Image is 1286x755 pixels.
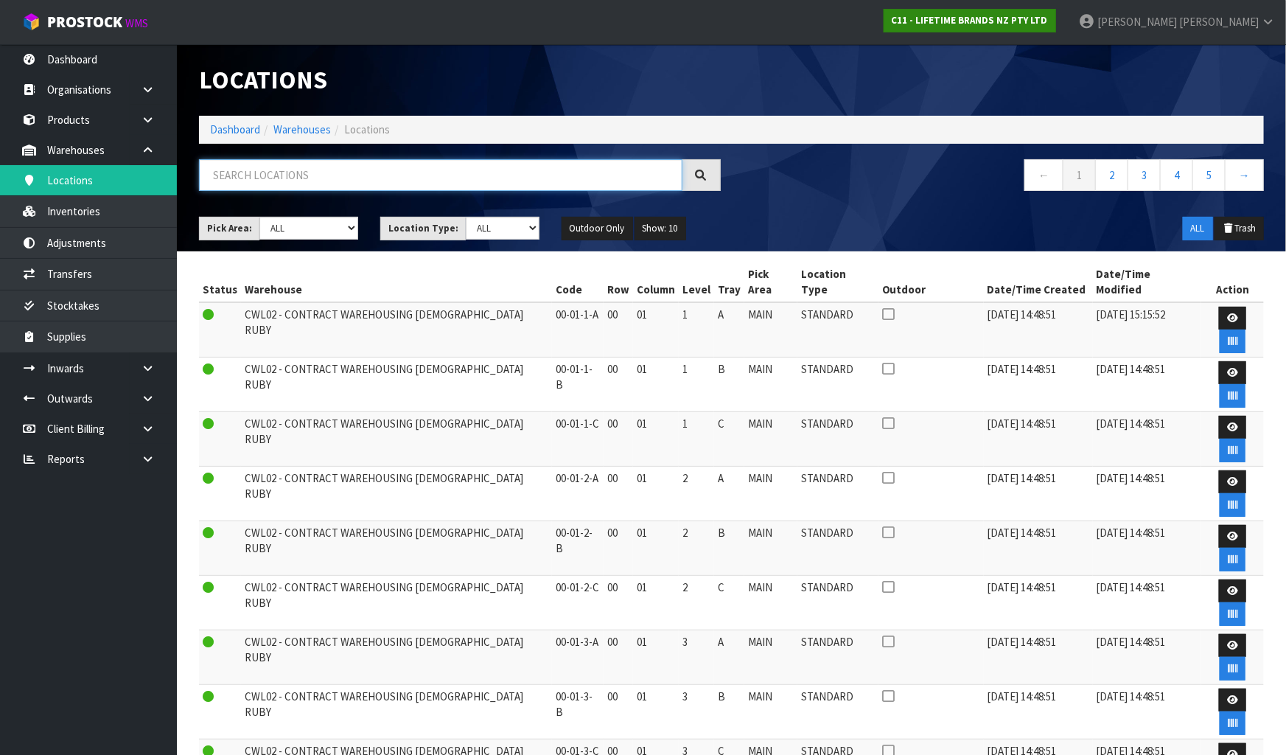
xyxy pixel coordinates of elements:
td: MAIN [744,684,797,739]
td: MAIN [744,575,797,630]
th: Warehouse [241,262,552,302]
th: Outdoor [878,262,984,302]
td: A [714,302,744,358]
th: Tray [714,262,744,302]
td: MAIN [744,630,797,684]
td: 00 [604,521,633,575]
th: Code [552,262,604,302]
td: STANDARD [797,521,878,575]
td: 00 [604,684,633,739]
th: Action [1201,262,1264,302]
button: Show: 10 [635,217,686,240]
td: 00 [604,630,633,684]
td: STANDARD [797,357,878,411]
td: [DATE] 14:48:51 [1093,357,1202,411]
td: 01 [633,411,679,466]
th: Location Type [797,262,878,302]
td: 01 [633,357,679,411]
td: STANDARD [797,684,878,739]
th: Column [633,262,679,302]
td: 01 [633,466,679,521]
td: [DATE] 14:48:51 [1093,630,1202,684]
th: Date/Time Created [984,262,1093,302]
span: [PERSON_NAME] [1179,15,1259,29]
td: B [714,684,744,739]
th: Pick Area [744,262,797,302]
strong: C11 - LIFETIME BRANDS NZ PTY LTD [892,14,1048,27]
input: Search locations [199,159,682,191]
a: ← [1024,159,1063,191]
button: ALL [1183,217,1213,240]
td: 2 [679,521,714,575]
td: 00-01-2-C [552,575,604,630]
a: 1 [1063,159,1096,191]
td: MAIN [744,411,797,466]
td: A [714,466,744,521]
td: STANDARD [797,630,878,684]
td: [DATE] 14:48:51 [984,630,1093,684]
nav: Page navigation [743,159,1265,195]
a: C11 - LIFETIME BRANDS NZ PTY LTD [884,9,1056,32]
h1: Locations [199,66,721,94]
td: [DATE] 14:48:51 [1093,521,1202,575]
td: STANDARD [797,575,878,630]
span: Locations [344,122,390,136]
td: CWL02 - CONTRACT WAREHOUSING [DEMOGRAPHIC_DATA] RUBY [241,302,552,358]
span: [PERSON_NAME] [1097,15,1177,29]
td: MAIN [744,302,797,358]
td: [DATE] 14:48:51 [984,302,1093,358]
a: 4 [1160,159,1193,191]
td: 01 [633,302,679,358]
td: CWL02 - CONTRACT WAREHOUSING [DEMOGRAPHIC_DATA] RUBY [241,411,552,466]
td: 00-01-1-A [552,302,604,358]
td: [DATE] 14:48:51 [984,411,1093,466]
td: [DATE] 14:48:51 [1093,411,1202,466]
a: Dashboard [210,122,260,136]
th: Row [604,262,633,302]
td: C [714,411,744,466]
td: STANDARD [797,302,878,358]
td: 00 [604,466,633,521]
td: MAIN [744,466,797,521]
td: [DATE] 14:48:51 [1093,466,1202,521]
td: 1 [679,357,714,411]
td: [DATE] 14:48:51 [1093,575,1202,630]
td: CWL02 - CONTRACT WAREHOUSING [DEMOGRAPHIC_DATA] RUBY [241,684,552,739]
span: ProStock [47,13,122,32]
td: 00 [604,357,633,411]
th: Date/Time Modified [1093,262,1202,302]
th: Level [679,262,714,302]
td: STANDARD [797,411,878,466]
td: 1 [679,411,714,466]
td: A [714,630,744,684]
td: 00-01-2-B [552,521,604,575]
button: Trash [1215,217,1264,240]
td: 00 [604,575,633,630]
td: CWL02 - CONTRACT WAREHOUSING [DEMOGRAPHIC_DATA] RUBY [241,630,552,684]
td: MAIN [744,521,797,575]
td: [DATE] 14:48:51 [1093,684,1202,739]
td: MAIN [744,357,797,411]
td: [DATE] 14:48:51 [984,684,1093,739]
small: WMS [125,16,148,30]
strong: Pick Area: [207,222,252,234]
td: [DATE] 14:48:51 [984,521,1093,575]
td: 3 [679,684,714,739]
td: 00-01-3-A [552,630,604,684]
button: Outdoor Only [562,217,633,240]
td: [DATE] 15:15:52 [1093,302,1202,358]
td: C [714,575,744,630]
td: 01 [633,521,679,575]
td: 00 [604,302,633,358]
td: CWL02 - CONTRACT WAREHOUSING [DEMOGRAPHIC_DATA] RUBY [241,466,552,521]
a: 2 [1095,159,1128,191]
a: → [1225,159,1264,191]
td: [DATE] 14:48:51 [984,466,1093,521]
a: 3 [1128,159,1161,191]
td: 1 [679,302,714,358]
td: 00 [604,411,633,466]
td: 00-01-1-B [552,357,604,411]
td: CWL02 - CONTRACT WAREHOUSING [DEMOGRAPHIC_DATA] RUBY [241,521,552,575]
td: B [714,521,744,575]
th: Status [199,262,241,302]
